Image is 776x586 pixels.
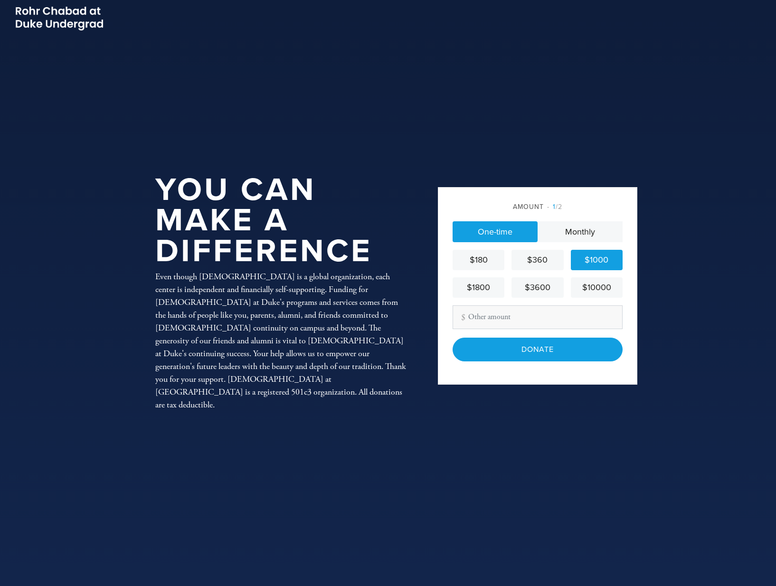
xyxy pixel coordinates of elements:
input: Donate [453,338,623,361]
div: $1000 [575,254,619,266]
div: $3600 [515,281,559,294]
div: $180 [456,254,501,266]
a: $1000 [571,250,623,270]
a: Monthly [538,221,623,242]
div: $1800 [456,281,501,294]
span: /2 [547,203,562,211]
a: $3600 [511,277,563,298]
a: $10000 [571,277,623,298]
div: Amount [453,202,623,212]
input: Other amount [453,305,623,329]
div: $10000 [575,281,619,294]
a: $360 [511,250,563,270]
a: $180 [453,250,504,270]
div: Even though [DEMOGRAPHIC_DATA] is a global organization, each center is independent and financial... [155,270,407,411]
a: One-time [453,221,538,242]
img: Picture2_0.png [14,5,104,32]
a: $1800 [453,277,504,298]
div: $360 [515,254,559,266]
span: 1 [553,203,556,211]
h1: You Can Make a Difference [155,175,407,267]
